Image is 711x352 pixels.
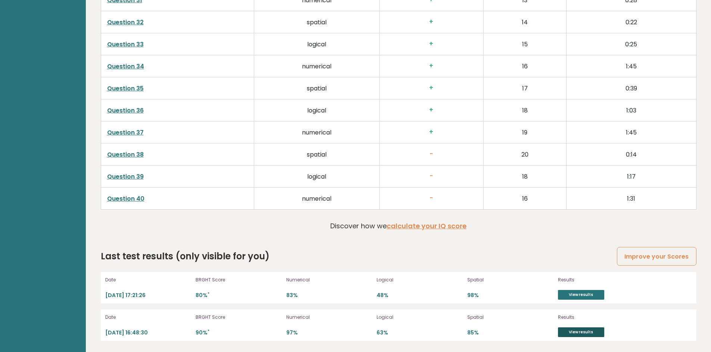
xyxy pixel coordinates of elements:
a: View results [558,290,604,300]
h3: + [386,128,477,136]
p: Date [105,277,191,283]
td: 0:14 [566,143,696,166]
p: Date [105,314,191,321]
p: 63% [377,329,463,336]
p: Spatial [467,314,553,321]
a: Question 40 [107,194,144,203]
h3: - [386,150,477,158]
td: 19 [483,121,566,143]
p: Numerical [286,277,372,283]
td: logical [254,99,380,121]
h3: - [386,172,477,180]
td: spatial [254,143,380,166]
p: [DATE] 16:48:30 [105,329,191,336]
a: Improve your Scores [617,247,696,266]
a: Question 39 [107,172,144,181]
td: 14 [483,11,566,33]
h3: + [386,40,477,48]
a: View results [558,327,604,337]
a: Question 32 [107,18,144,27]
p: 98% [467,292,553,299]
td: spatial [254,77,380,99]
td: numerical [254,121,380,143]
a: Question 34 [107,62,144,71]
p: Spatial [467,277,553,283]
td: 18 [483,99,566,121]
td: 16 [483,188,566,210]
td: 1:45 [566,121,696,143]
td: spatial [254,11,380,33]
h3: + [386,62,477,70]
td: 16 [483,55,566,77]
p: 90% [196,329,282,336]
p: 80% [196,292,282,299]
a: calculate your IQ score [387,221,467,231]
td: 0:25 [566,33,696,55]
p: Discover how we [330,221,467,231]
td: 17 [483,77,566,99]
td: numerical [254,55,380,77]
td: logical [254,33,380,55]
p: BRGHT Score [196,277,282,283]
h3: + [386,84,477,92]
a: Question 37 [107,128,144,137]
td: 15 [483,33,566,55]
td: 1:45 [566,55,696,77]
h3: + [386,106,477,114]
td: 20 [483,143,566,166]
h3: + [386,18,477,26]
p: 85% [467,329,553,336]
p: Logical [377,314,463,321]
td: 0:22 [566,11,696,33]
p: BRGHT Score [196,314,282,321]
td: numerical [254,188,380,210]
h2: Last test results (only visible for you) [101,250,269,263]
p: [DATE] 17:21:26 [105,292,191,299]
td: 0:39 [566,77,696,99]
td: 1:03 [566,99,696,121]
a: Question 36 [107,106,144,115]
a: Question 38 [107,150,144,159]
p: Results [558,277,636,283]
p: Results [558,314,636,321]
h3: - [386,194,477,202]
p: 48% [377,292,463,299]
p: Logical [377,277,463,283]
a: Question 33 [107,40,144,49]
td: 1:17 [566,166,696,188]
td: logical [254,166,380,188]
td: 18 [483,166,566,188]
a: Question 35 [107,84,144,93]
p: 83% [286,292,372,299]
td: 1:31 [566,188,696,210]
p: Numerical [286,314,372,321]
p: 97% [286,329,372,336]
